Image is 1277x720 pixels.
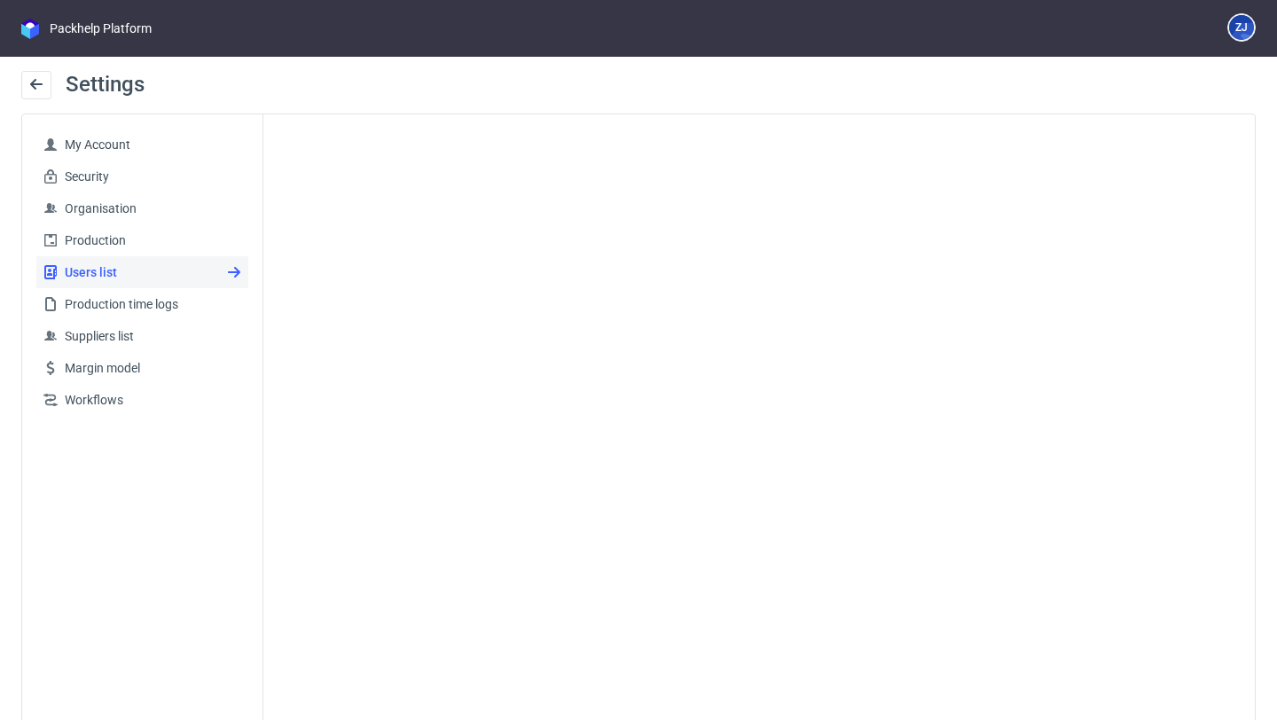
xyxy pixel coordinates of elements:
[36,129,248,160] a: My Account
[36,160,248,192] a: Security
[36,224,248,256] a: Production
[58,136,241,153] span: My Account
[36,320,248,352] a: Suppliers list
[36,288,248,320] a: Production time logs
[66,72,145,97] span: Settings
[1229,15,1254,40] figcaption: ZJ
[50,20,152,37] div: Packhelp Platform
[36,352,248,384] a: Margin model
[58,263,241,281] span: Users list
[21,19,152,39] a: Packhelp Platform
[58,327,241,345] span: Suppliers list
[58,200,241,217] span: Organisation
[36,384,248,416] a: Workflows
[36,256,248,288] a: Users list
[58,391,241,409] span: Workflows
[58,295,241,313] span: Production time logs
[58,231,241,249] span: Production
[36,192,248,224] a: Organisation
[58,168,241,185] span: Security
[58,359,241,377] span: Margin model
